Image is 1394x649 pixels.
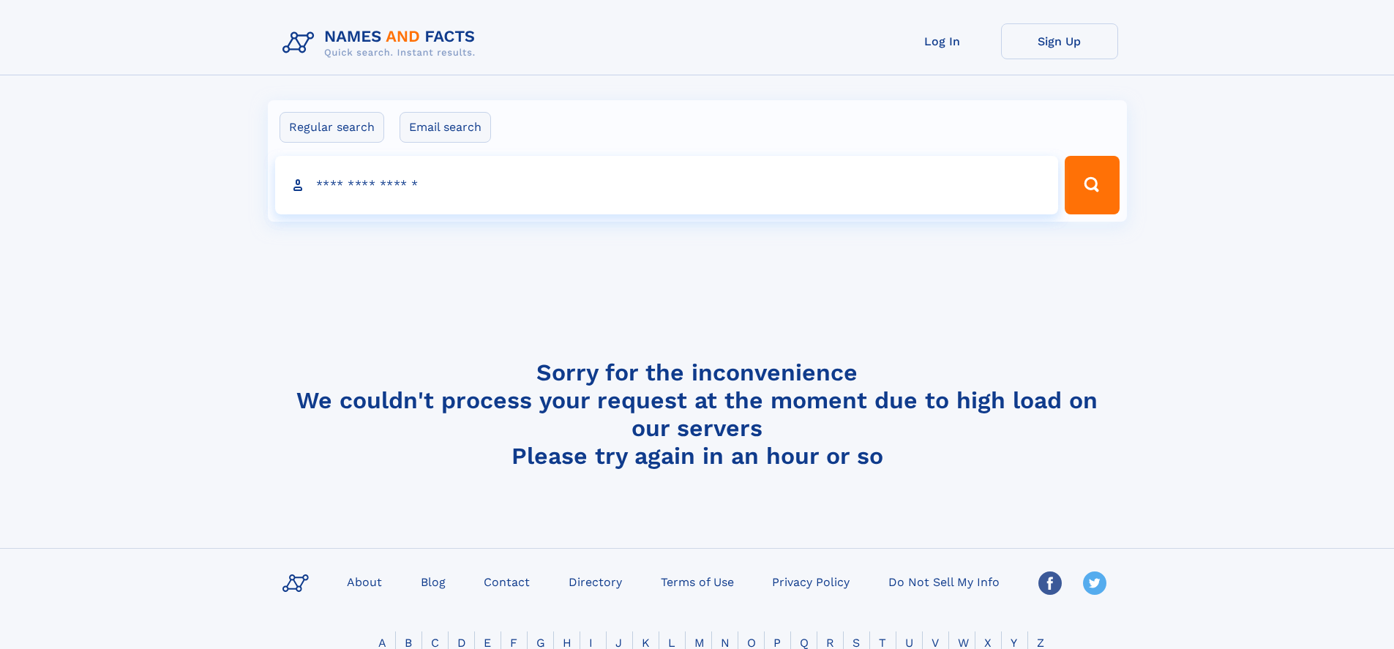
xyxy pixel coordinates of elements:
a: Blog [415,571,451,592]
img: Logo Names and Facts [277,23,487,63]
h4: Sorry for the inconvenience We couldn't process your request at the moment due to high load on ou... [277,359,1118,470]
a: Do Not Sell My Info [883,571,1005,592]
a: Sign Up [1001,23,1118,59]
a: Log In [884,23,1001,59]
a: About [341,571,388,592]
label: Email search [400,112,491,143]
img: Twitter [1083,571,1106,595]
a: Contact [478,571,536,592]
a: Terms of Use [655,571,740,592]
label: Regular search [280,112,384,143]
button: Search Button [1065,156,1119,214]
input: search input [275,156,1059,214]
img: Facebook [1038,571,1062,595]
a: Directory [563,571,628,592]
a: Privacy Policy [766,571,855,592]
